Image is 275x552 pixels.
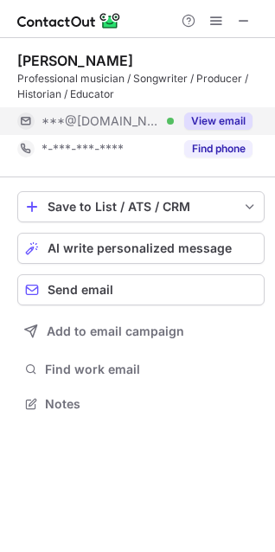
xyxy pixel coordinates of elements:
img: ContactOut v5.3.10 [17,10,121,31]
span: Add to email campaign [47,324,184,338]
button: Reveal Button [184,112,253,130]
span: Send email [48,283,113,297]
span: ***@[DOMAIN_NAME] [42,113,161,129]
span: Find work email [45,362,258,377]
div: Save to List / ATS / CRM [48,200,234,214]
div: [PERSON_NAME] [17,52,133,69]
button: Reveal Button [184,140,253,157]
button: save-profile-one-click [17,191,265,222]
button: AI write personalized message [17,233,265,264]
span: AI write personalized message [48,241,232,255]
button: Find work email [17,357,265,382]
button: Send email [17,274,265,305]
button: Add to email campaign [17,316,265,347]
span: Notes [45,396,258,412]
button: Notes [17,392,265,416]
div: Professional musician / Songwriter / Producer / Historian / Educator [17,71,265,102]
